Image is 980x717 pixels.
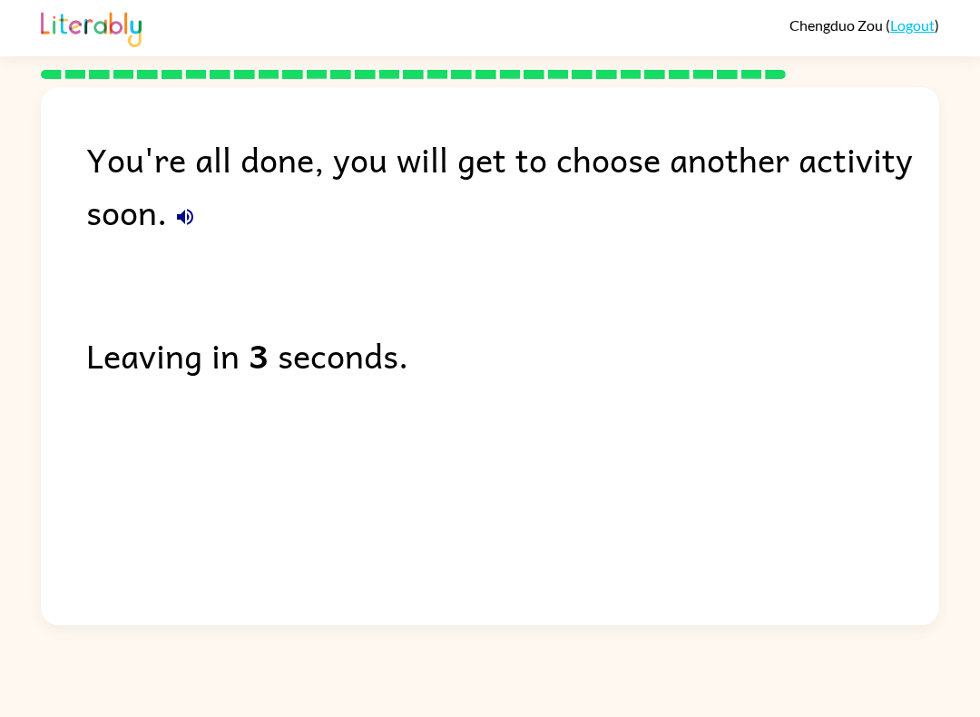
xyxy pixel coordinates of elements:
img: Literably [41,7,142,47]
div: You're all done, you will get to choose another activity soon. [86,133,939,238]
a: Logout [890,16,935,34]
div: Leaving in seconds. [86,329,939,381]
div: ( ) [789,16,939,34]
span: Chengduo Zou [789,16,886,34]
b: 3 [249,329,269,381]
